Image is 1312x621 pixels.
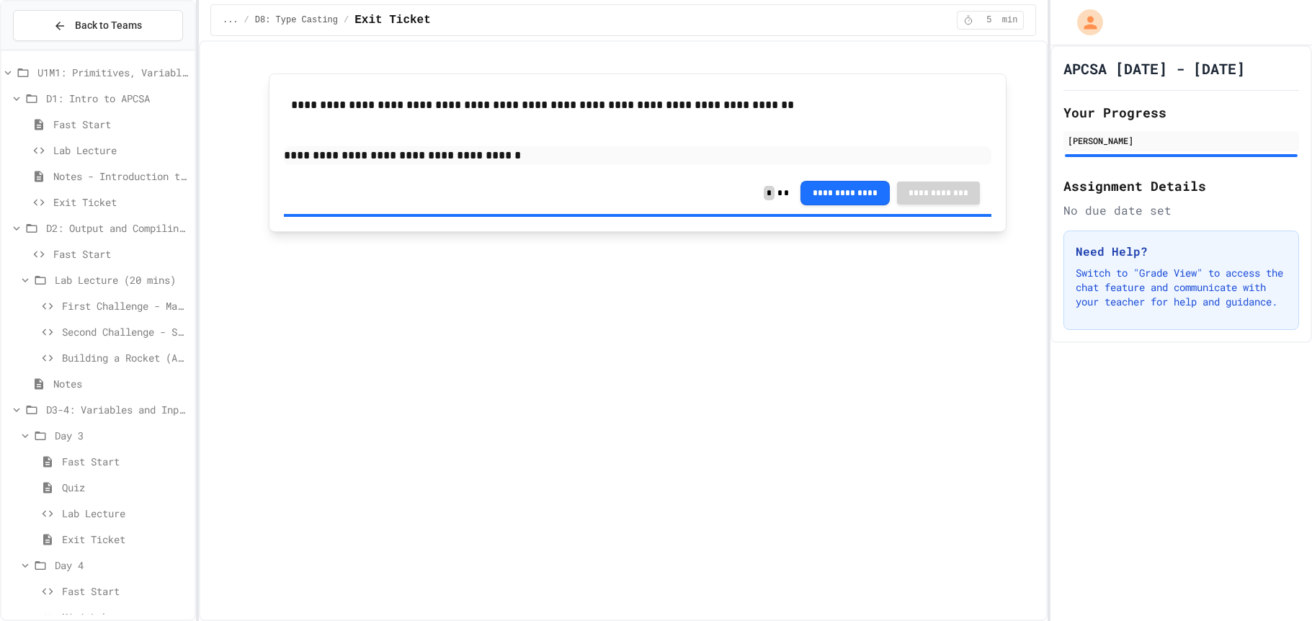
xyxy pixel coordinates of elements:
span: ... [223,14,238,26]
span: Fast Start [62,584,189,599]
span: Day 4 [55,558,189,573]
span: Fast Start [62,454,189,469]
h3: Need Help? [1076,243,1287,260]
span: Fast Start [53,246,189,262]
div: No due date set [1063,202,1299,219]
span: D2: Output and Compiling Code [46,220,189,236]
span: 5 [978,14,1001,26]
span: / [244,14,249,26]
span: First Challenge - Manual Column Alignment [62,298,189,313]
span: D3-4: Variables and Input [46,402,189,417]
span: Fast Start [53,117,189,132]
span: Second Challenge - Special Characters [62,324,189,339]
p: Switch to "Grade View" to access the chat feature and communicate with your teacher for help and ... [1076,266,1287,309]
span: Notes [53,376,189,391]
span: Exit Ticket [354,12,431,29]
span: U1M1: Primitives, Variables, Basic I/O [37,65,189,80]
button: Back to Teams [13,10,183,41]
span: Building a Rocket (ASCII Art) [62,350,189,365]
h1: APCSA [DATE] - [DATE] [1063,58,1245,79]
span: Back to Teams [75,18,142,33]
span: Exit Ticket [62,532,189,547]
span: Lab Lecture [53,143,189,158]
span: Lab Lecture (20 mins) [55,272,189,287]
span: Day 3 [55,428,189,443]
span: Notes - Introduction to Java Programming [53,169,189,184]
h2: Your Progress [1063,102,1299,122]
h2: Assignment Details [1063,176,1299,196]
span: Lab Lecture [62,506,189,521]
div: [PERSON_NAME] [1068,134,1295,147]
div: My Account [1062,6,1107,39]
span: D8: Type Casting [255,14,338,26]
span: / [344,14,349,26]
span: Exit Ticket [53,195,189,210]
span: min [1002,14,1018,26]
span: D1: Intro to APCSA [46,91,189,106]
span: Quiz [62,480,189,495]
